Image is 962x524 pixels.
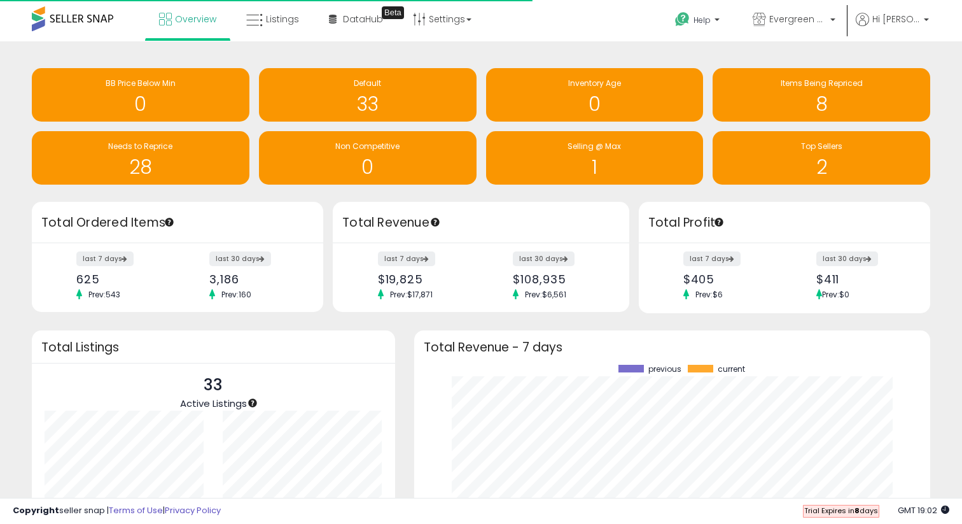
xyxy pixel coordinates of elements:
[801,141,842,152] span: Top Sellers
[856,13,929,41] a: Hi [PERSON_NAME]
[38,94,243,115] h1: 0
[519,289,573,300] span: Prev: $6,561
[804,506,878,516] span: Trial Expires in days
[259,68,477,122] a: Default 33
[822,289,849,300] span: Prev: $0
[265,157,470,178] h1: 0
[568,78,621,89] span: Inventory Age
[429,216,441,228] div: Tooltip anchor
[106,78,176,89] span: BB Price Below Min
[769,13,826,25] span: Evergreen Titans
[665,2,732,41] a: Help
[32,68,249,122] a: BB Price Below Min 0
[713,131,930,185] a: Top Sellers 2
[109,504,163,516] a: Terms of Use
[215,289,258,300] span: Prev: 160
[342,214,620,232] h3: Total Revenue
[674,11,690,27] i: Get Help
[13,505,221,517] div: seller snap | |
[108,141,172,152] span: Needs to Reprice
[816,251,878,266] label: last 30 days
[13,504,59,516] strong: Copyright
[32,131,249,185] a: Needs to Reprice 28
[382,6,404,19] div: Tooltip anchor
[38,157,243,178] h1: 28
[513,273,606,286] div: $108,935
[689,289,729,300] span: Prev: $6
[683,251,741,266] label: last 7 days
[247,397,258,409] div: Tooltip anchor
[164,216,175,228] div: Tooltip anchor
[180,397,247,410] span: Active Listings
[781,78,863,89] span: Items Being Repriced
[718,365,745,374] span: current
[165,504,221,516] a: Privacy Policy
[492,157,697,178] h1: 1
[354,78,381,89] span: Default
[82,289,127,300] span: Prev: 543
[424,343,921,352] h3: Total Revenue - 7 days
[486,68,704,122] a: Inventory Age 0
[41,214,314,232] h3: Total Ordered Items
[378,273,471,286] div: $19,825
[209,251,271,266] label: last 30 days
[713,216,725,228] div: Tooltip anchor
[343,13,383,25] span: DataHub
[76,273,168,286] div: 625
[259,131,477,185] a: Non Competitive 0
[266,13,299,25] span: Listings
[816,273,908,286] div: $411
[175,13,216,25] span: Overview
[209,273,301,286] div: 3,186
[872,13,920,25] span: Hi [PERSON_NAME]
[492,94,697,115] h1: 0
[335,141,400,152] span: Non Competitive
[265,94,470,115] h1: 33
[719,94,924,115] h1: 8
[513,251,575,266] label: last 30 days
[486,131,704,185] a: Selling @ Max 1
[713,68,930,122] a: Items Being Repriced 8
[76,251,134,266] label: last 7 days
[41,343,386,352] h3: Total Listings
[683,273,775,286] div: $405
[648,365,681,374] span: previous
[898,504,949,516] span: 2025-08-16 19:02 GMT
[384,289,439,300] span: Prev: $17,871
[180,373,247,397] p: 33
[568,141,621,152] span: Selling @ Max
[719,157,924,178] h1: 2
[378,251,435,266] label: last 7 days
[648,214,921,232] h3: Total Profit
[694,15,711,25] span: Help
[854,506,860,516] b: 8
